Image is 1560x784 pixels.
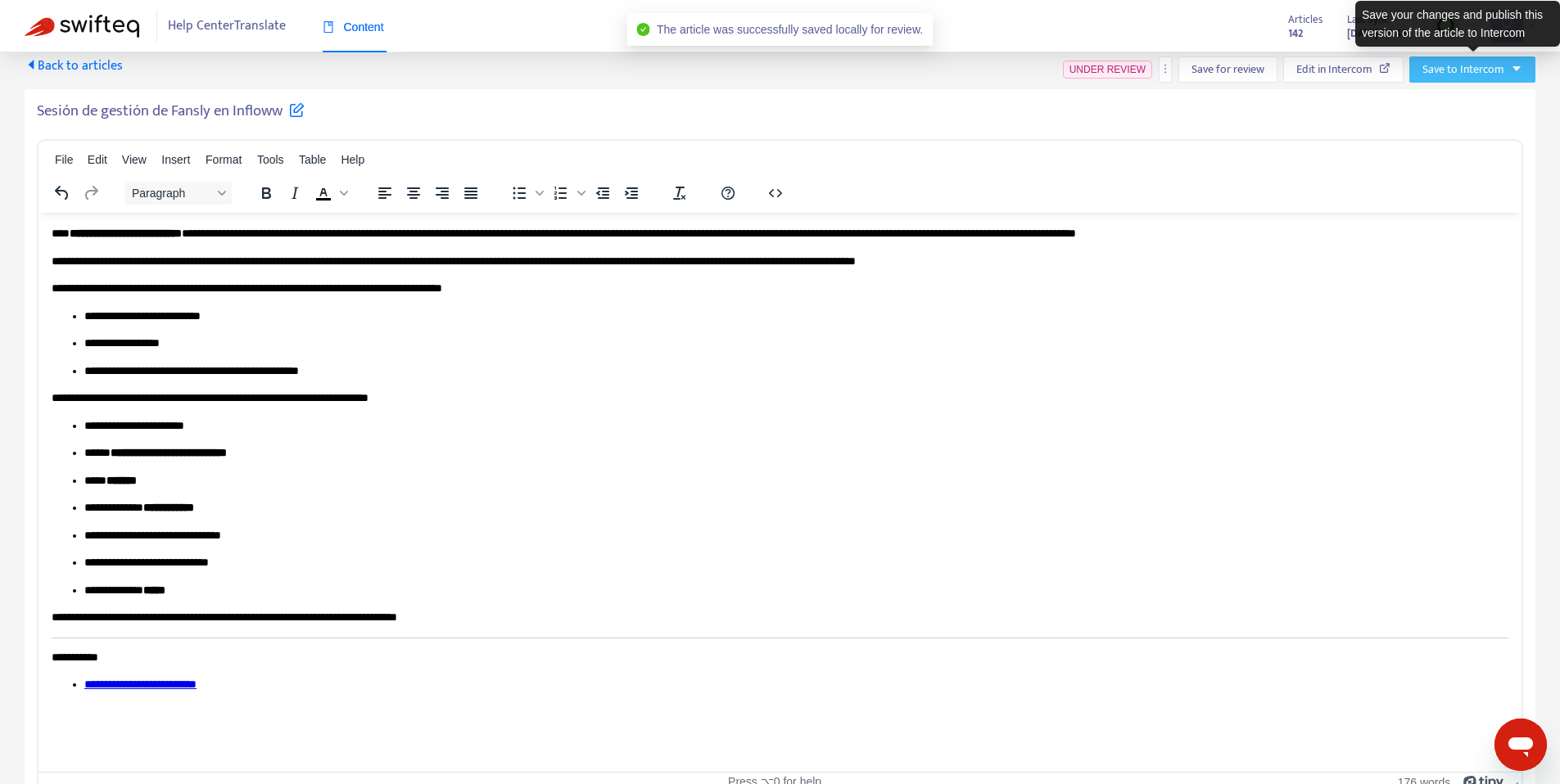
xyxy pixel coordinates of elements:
button: Align center [400,182,427,205]
span: Content [323,20,384,34]
button: Decrease indent [589,182,617,205]
button: Edit in Intercom [1283,56,1404,83]
button: more [1159,56,1172,83]
span: Articles [1288,11,1323,29]
span: book [323,21,334,33]
span: Edit [88,153,107,166]
div: Numbered list [547,182,588,205]
span: UNDER REVIEW [1069,64,1146,75]
span: check-circle [637,23,650,36]
span: Save to Intercom [1422,61,1504,79]
button: Italic [281,182,309,205]
span: Format [206,153,242,166]
button: Help [714,182,742,205]
span: Save for review [1191,61,1264,79]
button: Align right [428,182,456,205]
strong: [DATE] 09:46 [1347,25,1407,43]
button: Clear formatting [666,182,694,205]
span: Insert [161,153,190,166]
span: Table [299,153,326,166]
span: caret-down [1511,63,1522,74]
span: File [55,153,74,166]
button: Redo [77,182,105,205]
div: Save your changes and publish this version of the article to Intercom [1355,1,1560,47]
span: Help [341,153,364,166]
span: Help Center Translate [168,11,286,42]
button: Save to Intercomcaret-down [1409,56,1535,83]
button: Justify [457,182,485,205]
div: Bullet list [505,182,546,205]
span: more [1160,63,1171,74]
iframe: Rich Text Area [38,213,1522,772]
button: Align left [371,182,399,205]
span: Paragraph [132,187,212,200]
button: Block Paragraph [125,182,232,205]
button: Bold [252,182,280,205]
div: Text color Black [310,182,350,205]
span: View [122,153,147,166]
button: Undo [48,182,76,205]
span: Back to articles [25,55,123,77]
iframe: Button to launch messaging window [1494,719,1547,771]
span: Tools [257,153,284,166]
img: Swifteq [25,15,139,38]
span: Edit in Intercom [1296,61,1372,79]
span: The article was successfully saved locally for review. [657,23,923,36]
button: Save for review [1178,56,1277,83]
strong: 142 [1288,25,1303,43]
span: Last Sync [1347,11,1389,29]
button: Increase indent [617,182,645,205]
span: caret-left [25,58,38,71]
h5: Sesión de gestión de Fansly en Infloww [37,101,305,121]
